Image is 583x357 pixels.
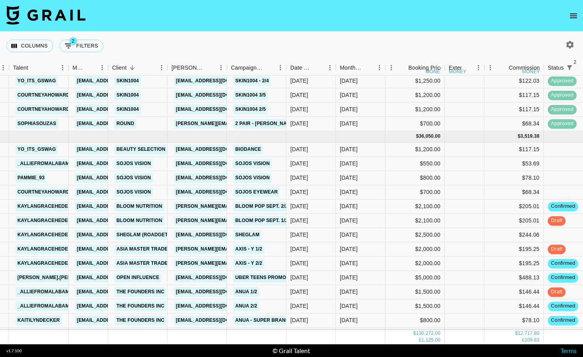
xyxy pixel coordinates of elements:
div: Sep '25 [340,260,358,268]
div: © Grail Talent [272,347,310,355]
div: Sep '25 [340,160,358,168]
button: Sort [85,62,96,73]
a: [EMAIL_ADDRESS][DOMAIN_NAME] [75,244,164,254]
div: 1,125.00 [421,337,440,344]
button: Sort [313,62,324,73]
div: Sep '25 [340,231,358,239]
div: Client [112,60,127,76]
div: $488.13 [484,271,544,285]
div: $205.01 [484,199,544,214]
a: [EMAIL_ADDRESS][DOMAIN_NAME] [75,76,164,86]
a: [EMAIL_ADDRESS][DOMAIN_NAME] [75,258,164,268]
div: 3,519.38 [520,133,539,140]
div: 8/21/2025 [290,274,308,282]
button: Sort [497,62,509,73]
a: [EMAIL_ADDRESS][DOMAIN_NAME] [75,287,164,297]
span: approved [548,92,577,99]
a: [EMAIL_ADDRESS][DOMAIN_NAME] [174,330,263,340]
a: [PERSON_NAME][EMAIL_ADDRESS][DOMAIN_NAME] [174,216,303,226]
div: Campaign (Type) [231,60,263,76]
a: kaylangracehedenskog [15,258,88,268]
div: 8/22/2025 [290,174,308,182]
a: [EMAIL_ADDRESS][DOMAIN_NAME] [75,230,164,240]
div: Month Due [340,60,362,76]
a: ANUA - Super Brand Day [233,315,302,325]
span: approved [548,78,577,85]
div: 2 active filters [564,62,575,73]
button: Menu [385,62,397,74]
a: [EMAIL_ADDRESS][DOMAIN_NAME] [75,104,164,114]
a: [EMAIL_ADDRESS][DOMAIN_NAME] [75,315,164,325]
div: $550.00 [385,157,445,171]
div: 8/14/2025 [290,302,308,310]
a: [EMAIL_ADDRESS][DOMAIN_NAME] [75,216,164,226]
a: [EMAIL_ADDRESS][DOMAIN_NAME] [174,187,263,197]
div: Month Due [336,60,385,76]
a: [EMAIL_ADDRESS][DOMAIN_NAME] [174,273,263,283]
div: 109.83 [524,337,539,344]
div: $29.29 [484,328,544,342]
div: $1,500.00 [385,285,445,299]
div: 7/31/2025 [290,120,308,128]
a: Bloom Pop Sept. 1/2 [233,216,290,226]
div: Booking Price [408,60,443,76]
div: £ [419,337,421,344]
div: $1,200.00 [385,103,445,117]
div: $ [518,133,520,140]
div: Campaign (Type) [227,60,286,76]
a: [PERSON_NAME][EMAIL_ADDRESS][DOMAIN_NAME] [174,258,303,268]
div: $700.00 [385,117,445,131]
a: SKIN1004 [114,76,141,86]
a: yo_its_gswag [15,76,58,86]
button: Sort [28,62,39,73]
button: Select columns [6,40,53,52]
div: $78.10 [484,171,544,185]
a: Uber Teens Promo [233,273,288,283]
div: $ [413,330,416,337]
a: [PERSON_NAME][EMAIL_ADDRESS][DOMAIN_NAME] [174,244,303,254]
div: $117.15 [484,142,544,157]
a: [EMAIL_ADDRESS][DOMAIN_NAME] [174,144,263,154]
a: Bloom Nutrition [114,216,164,226]
div: 8/27/2025 [290,160,308,168]
div: $244.06 [484,228,544,242]
a: [EMAIL_ADDRESS][DOMAIN_NAME] [174,287,263,297]
a: [EMAIL_ADDRESS][DOMAIN_NAME] [174,104,263,114]
div: money [426,69,444,74]
a: Sojos Vision [233,173,272,183]
a: [EMAIL_ADDRESS][DOMAIN_NAME] [174,301,263,311]
button: Menu [373,62,385,74]
img: Grail Talent [6,6,86,25]
div: 8/22/2025 [290,146,308,154]
div: $205.01 [484,214,544,228]
div: $ [515,330,518,337]
div: $2,500.00 [385,228,445,242]
a: [EMAIL_ADDRESS][DOMAIN_NAME] [75,159,164,169]
div: 8/22/2025 [290,317,308,325]
a: kaylangracehedenskog [15,201,88,211]
div: Sep '25 [340,302,358,310]
a: [EMAIL_ADDRESS][DOMAIN_NAME] [174,173,263,183]
div: $122.03 [484,74,544,88]
div: Talent [9,60,69,76]
a: kaylangracehedenskog [15,230,88,240]
a: [EMAIL_ADDRESS][DOMAIN_NAME] [75,119,164,129]
div: $2,000.00 [385,242,445,256]
a: AXIS - Y 1/2 [233,244,264,254]
a: [EMAIL_ADDRESS][DOMAIN_NAME] [174,230,263,240]
button: Sort [263,62,274,73]
div: 36,050.00 [419,133,440,140]
a: _alliefromalabama_ [15,159,78,169]
a: pammie_93 [15,173,46,183]
a: SOJOS Vision [114,159,153,169]
div: Date Created [286,60,336,76]
div: $1,500.00 [385,299,445,313]
a: The Founders Inc [114,315,166,325]
button: open drawer [566,8,581,24]
div: $800.00 [385,171,445,185]
span: confirmed [548,260,578,268]
a: [EMAIL_ADDRESS][DOMAIN_NAME] [75,173,164,183]
span: draft [548,289,566,296]
div: 8/11/2025 [290,231,308,239]
div: [PERSON_NAME] [171,60,204,76]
